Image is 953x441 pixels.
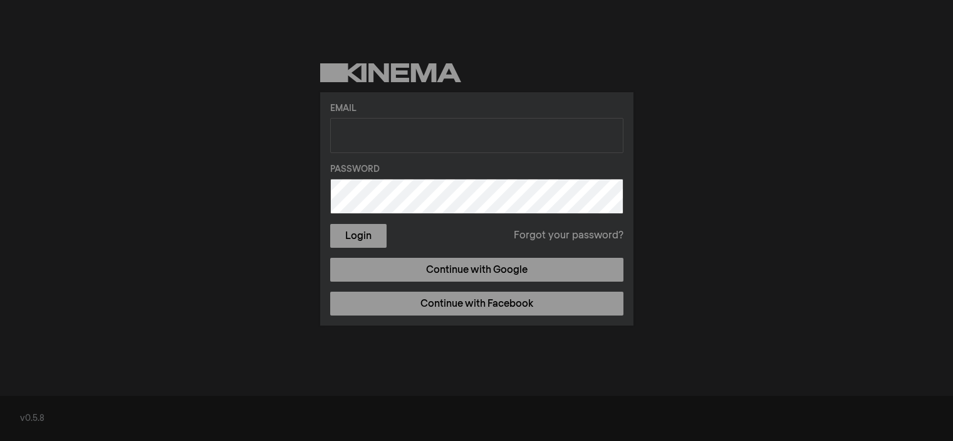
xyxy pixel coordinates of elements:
a: Continue with Google [330,258,623,282]
button: Login [330,224,387,248]
label: Email [330,102,623,115]
div: v0.5.8 [20,412,933,425]
a: Forgot your password? [514,228,623,243]
a: Continue with Facebook [330,292,623,316]
label: Password [330,163,623,176]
